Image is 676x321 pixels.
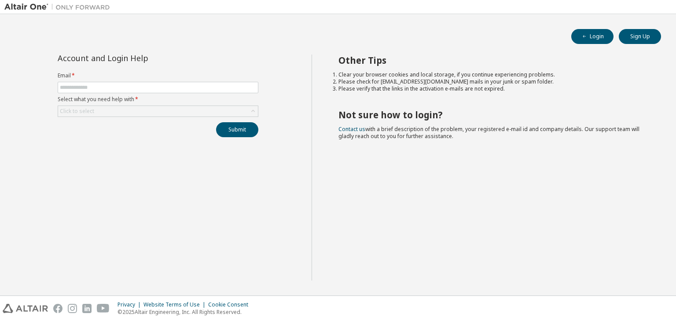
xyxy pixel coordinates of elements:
label: Email [58,72,258,79]
div: Click to select [60,108,94,115]
img: facebook.svg [53,304,62,313]
p: © 2025 Altair Engineering, Inc. All Rights Reserved. [118,308,253,316]
div: Website Terms of Use [143,301,208,308]
img: youtube.svg [97,304,110,313]
li: Please verify that the links in the activation e-mails are not expired. [338,85,646,92]
img: linkedin.svg [82,304,92,313]
label: Select what you need help with [58,96,258,103]
button: Submit [216,122,258,137]
h2: Other Tips [338,55,646,66]
img: instagram.svg [68,304,77,313]
div: Click to select [58,106,258,117]
h2: Not sure how to login? [338,109,646,120]
a: Contact us [338,125,365,133]
span: with a brief description of the problem, your registered e-mail id and company details. Our suppo... [338,125,639,140]
li: Please check for [EMAIL_ADDRESS][DOMAIN_NAME] mails in your junk or spam folder. [338,78,646,85]
li: Clear your browser cookies and local storage, if you continue experiencing problems. [338,71,646,78]
button: Sign Up [619,29,661,44]
img: Altair One [4,3,114,11]
div: Privacy [118,301,143,308]
button: Login [571,29,614,44]
div: Account and Login Help [58,55,218,62]
img: altair_logo.svg [3,304,48,313]
div: Cookie Consent [208,301,253,308]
